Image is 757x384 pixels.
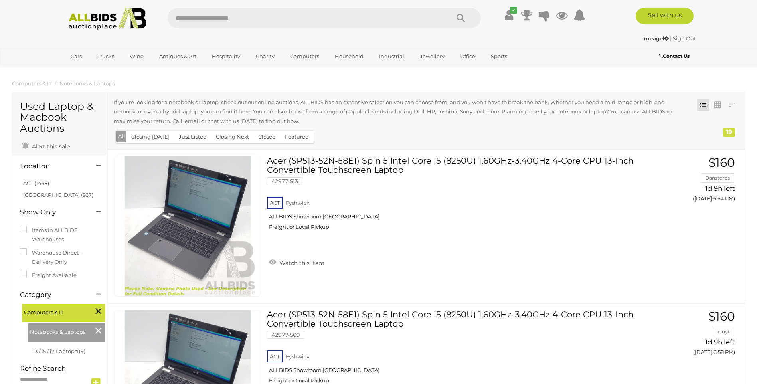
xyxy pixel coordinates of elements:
[510,7,517,14] i: ✔
[126,131,174,143] button: Closing [DATE]
[277,259,324,267] span: Watch this item
[415,50,450,63] a: Jewellery
[645,156,737,206] a: $160 Danstores 1d 9h left ([DATE] 6:54 PM)
[20,162,84,170] h4: Location
[20,365,105,372] h4: Refine Search
[659,53,690,59] b: Contact Us
[503,8,515,22] a: ✔
[486,50,512,63] a: Sports
[24,306,84,317] span: Computers & IT
[77,348,85,354] span: (19)
[154,50,202,63] a: Antiques & Art
[455,50,480,63] a: Office
[673,35,696,42] a: Sign Out
[125,50,149,63] a: Wine
[253,131,281,143] button: Closed
[267,256,326,268] a: Watch this item
[708,309,735,324] span: $160
[330,50,369,63] a: Household
[92,50,119,63] a: Trucks
[116,131,127,142] button: All
[30,325,90,336] span: Notebooks & Laptops
[374,50,409,63] a: Industrial
[118,156,257,296] img: 42977-513a.jpg
[708,155,735,170] span: $160
[174,131,211,143] button: Just Listed
[636,8,694,24] a: Sell with us
[670,35,672,42] span: |
[23,192,93,198] a: [GEOGRAPHIC_DATA] (267)
[65,63,132,76] a: [GEOGRAPHIC_DATA]
[114,98,687,128] div: If you're looking for a notebook or laptop, check out our online auctions. ALLBIDS has an extensi...
[273,156,633,236] a: Acer (SP513-52N-58E1) Spin 5 Intel Core i5 (8250U) 1.60GHz-3.40GHz 4-Core CPU 13-Inch Convertible...
[33,348,85,354] a: i3 / i5 / i7 Laptops(19)
[23,180,49,186] a: ACT (1458)
[30,143,70,150] span: Alert this sale
[285,50,324,63] a: Computers
[207,50,245,63] a: Hospitality
[20,248,99,267] label: Warehouse Direct - Delivery Only
[251,50,280,63] a: Charity
[12,80,51,87] a: Computers & IT
[20,208,84,216] h4: Show Only
[659,52,692,61] a: Contact Us
[59,80,115,87] a: Notebooks & Laptops
[723,128,735,137] div: 19
[20,271,77,280] label: Freight Available
[64,8,151,30] img: Allbids.com.au
[65,50,87,63] a: Cars
[20,140,72,152] a: Alert this sale
[280,131,314,143] button: Featured
[20,226,99,244] label: Items in ALLBIDS Warehouses
[211,131,254,143] button: Closing Next
[20,291,84,299] h4: Category
[441,8,481,28] button: Search
[645,310,737,360] a: $160 cluyt 1d 9h left ([DATE] 6:58 PM)
[644,35,669,42] strong: meagel
[644,35,670,42] a: meagel
[20,101,99,134] h1: Used Laptop & Macbook Auctions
